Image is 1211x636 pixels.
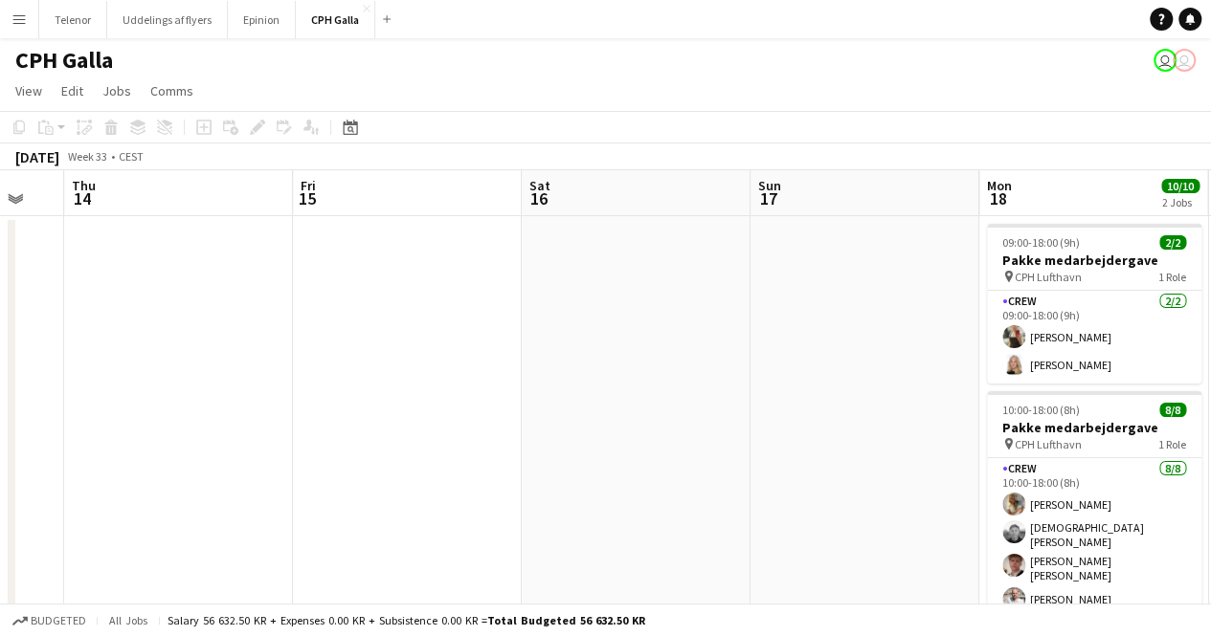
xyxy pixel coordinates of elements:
[105,613,151,627] span: All jobs
[487,613,645,627] span: Total Budgeted 56 632.50 KR
[63,149,111,164] span: Week 33
[1002,235,1080,250] span: 09:00-18:00 (9h)
[107,1,228,38] button: Uddelings af flyers
[1158,270,1186,284] span: 1 Role
[298,187,316,209] span: 15
[987,291,1201,384] app-card-role: Crew2/209:00-18:00 (9h)[PERSON_NAME][PERSON_NAME]
[39,1,107,38] button: Telenor
[987,419,1201,436] h3: Pakke medarbejdergave
[987,252,1201,269] h3: Pakke medarbejdergave
[758,177,781,194] span: Sun
[1161,179,1200,193] span: 10/10
[228,1,296,38] button: Epinion
[1162,195,1199,209] div: 2 Jobs
[69,187,96,209] span: 14
[15,82,42,99] span: View
[987,224,1201,384] app-job-card: 09:00-18:00 (9h)2/2Pakke medarbejdergave CPH Lufthavn1 RoleCrew2/209:00-18:00 (9h)[PERSON_NAME][P...
[1159,235,1186,250] span: 2/2
[1002,403,1080,417] span: 10:00-18:00 (8h)
[168,613,645,627] div: Salary 56 632.50 KR + Expenses 0.00 KR + Subsistence 0.00 KR =
[61,82,83,99] span: Edit
[15,147,59,166] div: [DATE]
[1173,49,1196,72] app-user-avatar: Luna Amalie Sander
[527,187,550,209] span: 16
[1015,270,1082,284] span: CPH Lufthavn
[301,177,316,194] span: Fri
[529,177,550,194] span: Sat
[31,614,86,627] span: Budgeted
[987,177,1012,194] span: Mon
[102,82,131,99] span: Jobs
[1015,437,1082,451] span: CPH Lufthavn
[119,149,144,164] div: CEST
[1158,437,1186,451] span: 1 Role
[10,610,89,631] button: Budgeted
[1159,403,1186,417] span: 8/8
[755,187,781,209] span: 17
[72,177,96,194] span: Thu
[15,46,113,75] h1: CPH Galla
[1154,49,1177,72] app-user-avatar: Luna Amalie Sander
[8,78,50,103] a: View
[143,78,201,103] a: Comms
[95,78,139,103] a: Jobs
[150,82,193,99] span: Comms
[296,1,375,38] button: CPH Galla
[54,78,91,103] a: Edit
[984,187,1012,209] span: 18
